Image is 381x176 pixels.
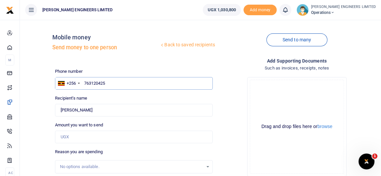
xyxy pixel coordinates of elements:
[67,80,76,87] div: +256
[55,95,87,102] label: Recipient's name
[297,4,308,16] img: profile-user
[6,6,14,14] img: logo-small
[5,55,14,66] li: M
[55,77,213,90] input: Enter phone number
[311,4,376,10] small: [PERSON_NAME] ENGINEERS LIMITED
[244,5,277,16] span: Add money
[55,77,82,89] div: Uganda: +256
[266,33,327,46] a: Send to many
[297,4,376,16] a: profile-user [PERSON_NAME] ENGINEERS LIMITED Operations
[52,34,160,41] h4: Mobile money
[6,7,14,12] a: logo-small logo-large logo-large
[372,154,377,159] span: 1
[317,124,332,129] button: browse
[40,7,115,13] span: [PERSON_NAME] ENGINEERS LIMITED
[203,4,241,16] a: UGX 1,030,800
[218,57,376,65] h4: Add supporting Documents
[250,123,344,130] div: Drag and drop files here or
[55,104,213,116] input: Loading name...
[55,122,103,128] label: Amount you want to send
[200,4,244,16] li: Wallet ballance
[55,149,103,155] label: Reason you are spending
[55,68,82,75] label: Phone number
[52,44,160,51] h5: Send money to one person
[60,163,203,170] div: No options available.
[218,65,376,72] h4: Such as invoices, receipts, notes
[244,7,277,12] a: Add money
[311,10,376,16] span: Operations
[358,154,374,169] iframe: Intercom live chat
[244,5,277,16] li: Toup your wallet
[159,39,215,51] a: Back to saved recipients
[55,131,213,143] input: UGX
[208,7,236,13] span: UGX 1,030,800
